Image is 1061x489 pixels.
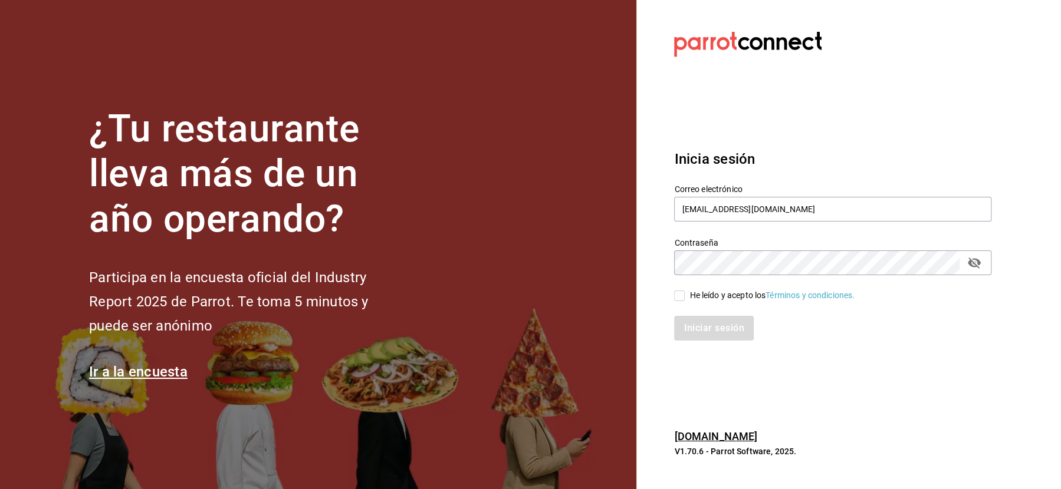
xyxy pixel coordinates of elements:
[674,238,991,246] label: Contraseña
[689,289,855,302] div: He leído y acepto los
[766,290,855,300] a: Términos y condiciones.
[674,184,991,193] label: Correo electrónico
[674,430,757,442] a: [DOMAIN_NAME]
[89,364,188,380] a: Ir a la encuesta
[964,253,984,273] button: passwordField
[674,148,991,170] h3: Inicia sesión
[674,445,991,457] p: V1.70.6 - Parrot Software, 2025.
[89,107,408,242] h1: ¿Tu restaurante lleva más de un año operando?
[674,197,991,222] input: Ingresa tu correo electrónico
[89,266,408,338] h2: Participa en la encuesta oficial del Industry Report 2025 de Parrot. Te toma 5 minutos y puede se...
